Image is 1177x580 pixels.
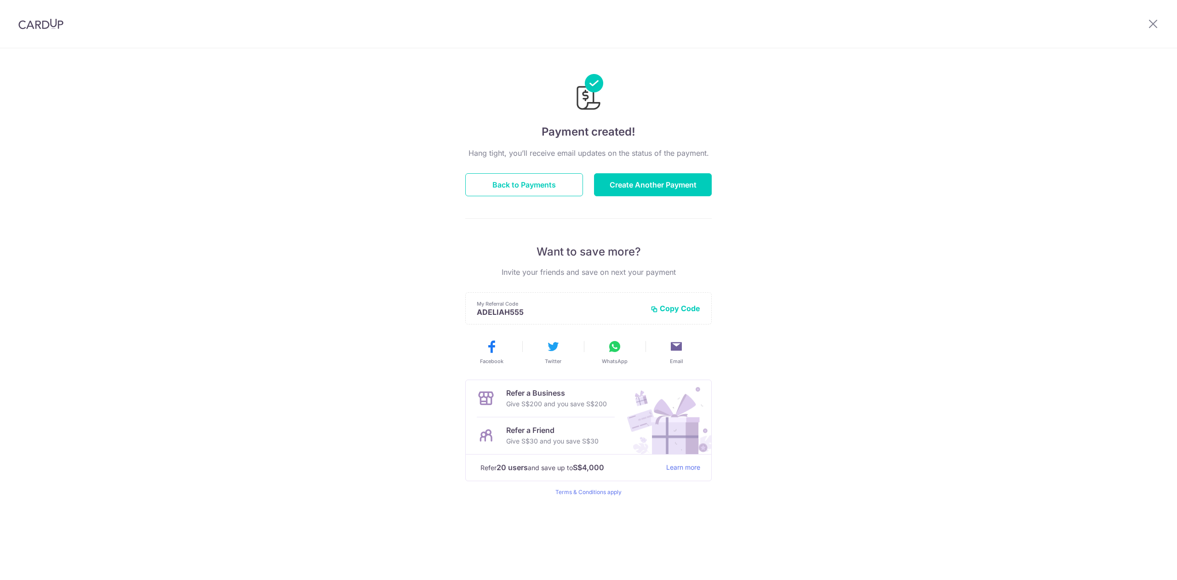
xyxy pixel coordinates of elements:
p: Give S$200 and you save S$200 [506,398,607,409]
p: Give S$30 and you save S$30 [506,436,599,447]
span: Twitter [545,358,561,365]
button: Create Another Payment [594,173,712,196]
span: WhatsApp [602,358,628,365]
p: Refer and save up to [480,462,659,473]
p: My Referral Code [477,300,643,307]
span: Facebook [480,358,503,365]
button: Facebook [464,339,519,365]
strong: 20 users [497,462,528,473]
strong: S$4,000 [573,462,604,473]
button: Back to Payments [465,173,583,196]
button: Email [649,339,703,365]
iframe: Opens a widget where you can find more information [1118,552,1168,575]
button: Twitter [526,339,580,365]
a: Terms & Conditions apply [555,489,622,495]
p: Hang tight, you’ll receive email updates on the status of the payment. [465,148,712,159]
img: CardUp [18,18,63,29]
p: Refer a Business [506,387,607,398]
img: Payments [574,74,603,113]
h4: Payment created! [465,124,712,140]
button: Copy Code [651,304,700,313]
a: Learn more [666,462,700,473]
p: Invite your friends and save on next your payment [465,267,712,278]
img: Refer [618,380,711,454]
p: Want to save more? [465,245,712,259]
p: ADELIAH555 [477,307,643,317]
button: WhatsApp [588,339,642,365]
span: Email [670,358,683,365]
p: Refer a Friend [506,425,599,436]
